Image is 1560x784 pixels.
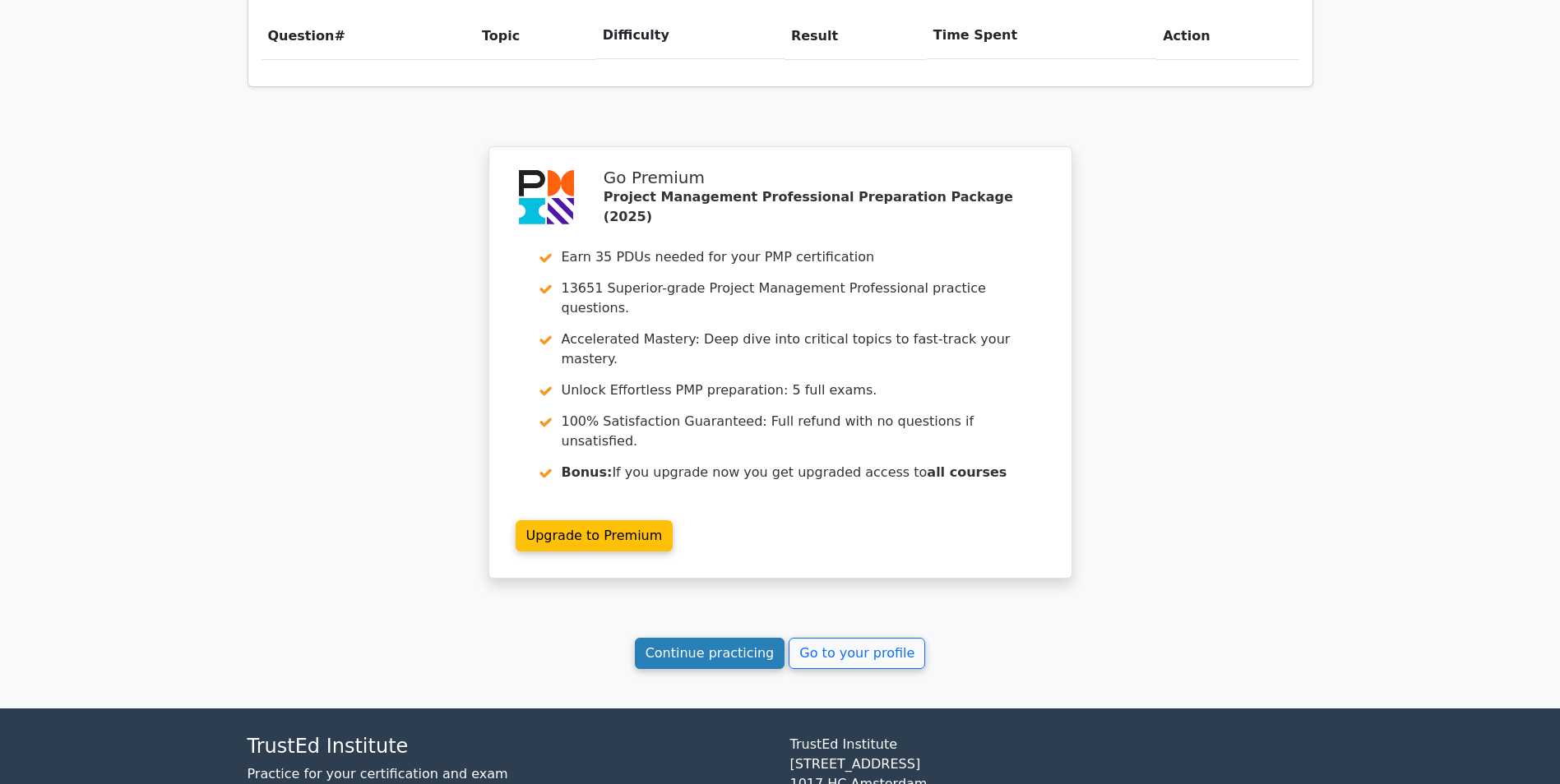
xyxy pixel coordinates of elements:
[248,735,771,759] h4: TrustEd Institute
[248,766,508,782] a: Practice for your certification and exam
[785,12,927,59] th: Result
[927,12,1156,59] th: Time Spent
[268,28,335,44] span: Question
[596,12,785,59] th: Difficulty
[635,638,785,669] a: Continue practicing
[516,520,674,551] a: Upgrade to Premium
[475,12,596,59] th: Topic
[789,638,925,669] a: Go to your profile
[1156,12,1298,59] th: Action
[262,12,475,59] th: #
